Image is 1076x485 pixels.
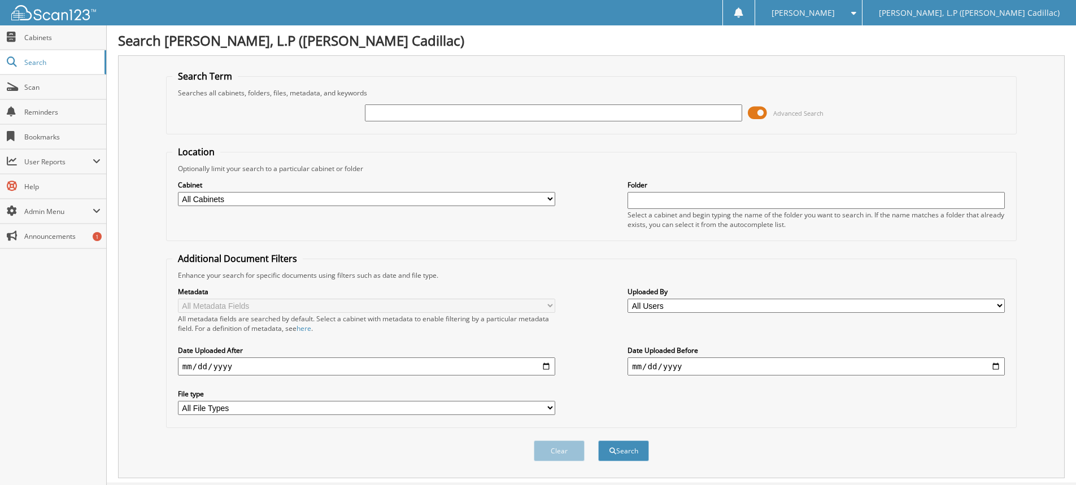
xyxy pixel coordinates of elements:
[178,180,555,190] label: Cabinet
[24,182,101,191] span: Help
[772,10,835,16] span: [PERSON_NAME]
[118,31,1065,50] h1: Search [PERSON_NAME], L.P ([PERSON_NAME] Cadillac)
[24,132,101,142] span: Bookmarks
[24,107,101,117] span: Reminders
[24,207,93,216] span: Admin Menu
[178,287,555,296] label: Metadata
[879,10,1060,16] span: [PERSON_NAME], L.P ([PERSON_NAME] Cadillac)
[172,252,303,265] legend: Additional Document Filters
[178,314,555,333] div: All metadata fields are searched by default. Select a cabinet with metadata to enable filtering b...
[628,180,1005,190] label: Folder
[598,440,649,461] button: Search
[773,109,824,117] span: Advanced Search
[24,33,101,42] span: Cabinets
[172,88,1010,98] div: Searches all cabinets, folders, files, metadata, and keywords
[172,164,1010,173] div: Optionally limit your search to a particular cabinet or folder
[24,58,99,67] span: Search
[628,210,1005,229] div: Select a cabinet and begin typing the name of the folder you want to search in. If the name match...
[24,231,101,241] span: Announcements
[178,357,555,375] input: start
[628,357,1005,375] input: end
[297,324,311,333] a: here
[534,440,585,461] button: Clear
[628,346,1005,355] label: Date Uploaded Before
[172,270,1010,280] div: Enhance your search for specific documents using filters such as date and file type.
[24,82,101,92] span: Scan
[11,5,96,20] img: scan123-logo-white.svg
[24,157,93,167] span: User Reports
[172,146,220,158] legend: Location
[178,346,555,355] label: Date Uploaded After
[172,70,238,82] legend: Search Term
[93,232,102,241] div: 1
[178,389,555,399] label: File type
[628,287,1005,296] label: Uploaded By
